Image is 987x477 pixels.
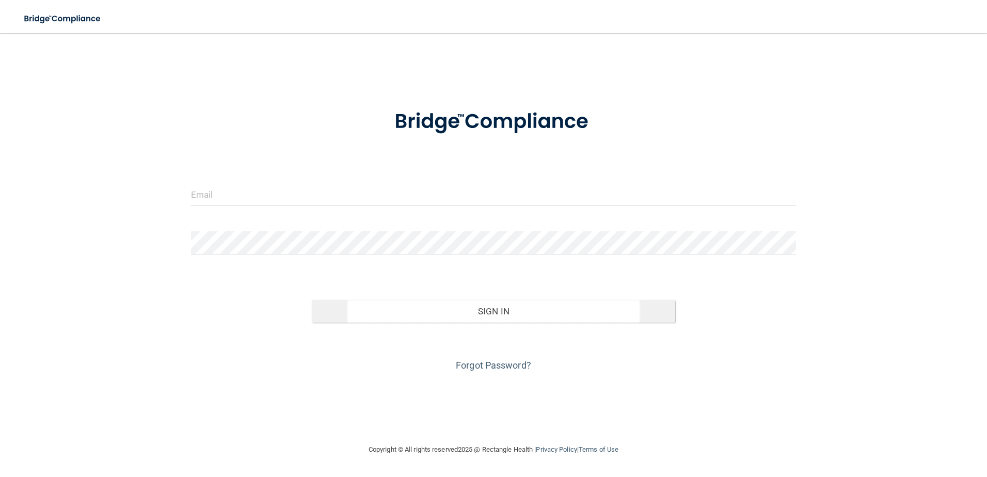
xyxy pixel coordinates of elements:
[373,95,614,149] img: bridge_compliance_login_screen.278c3ca4.svg
[305,433,682,466] div: Copyright © All rights reserved 2025 @ Rectangle Health | |
[456,360,531,371] a: Forgot Password?
[312,300,675,323] button: Sign In
[191,183,797,206] input: Email
[536,446,577,453] a: Privacy Policy
[579,446,618,453] a: Terms of Use
[15,8,110,29] img: bridge_compliance_login_screen.278c3ca4.svg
